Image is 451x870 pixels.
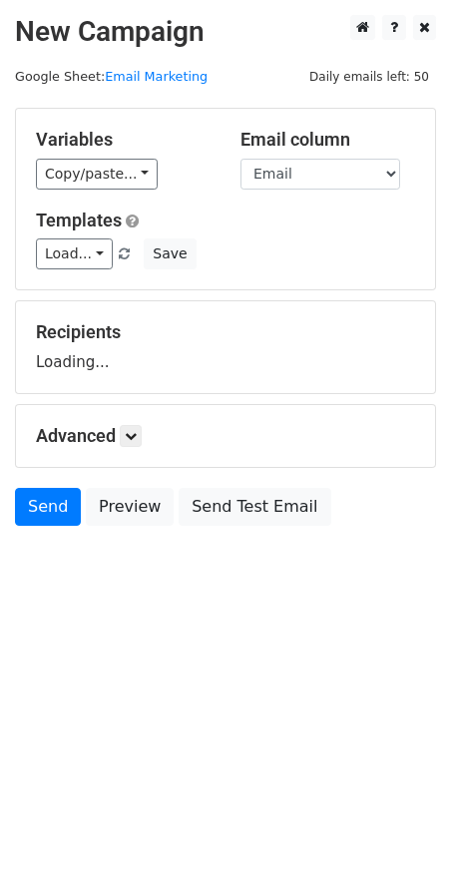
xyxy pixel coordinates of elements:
[15,488,81,526] a: Send
[179,488,330,526] a: Send Test Email
[36,321,415,373] div: Loading...
[36,159,158,190] a: Copy/paste...
[15,69,208,84] small: Google Sheet:
[302,69,436,84] a: Daily emails left: 50
[144,238,196,269] button: Save
[36,210,122,230] a: Templates
[15,15,436,49] h2: New Campaign
[36,129,211,151] h5: Variables
[36,238,113,269] a: Load...
[105,69,208,84] a: Email Marketing
[302,66,436,88] span: Daily emails left: 50
[240,129,415,151] h5: Email column
[36,425,415,447] h5: Advanced
[86,488,174,526] a: Preview
[36,321,415,343] h5: Recipients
